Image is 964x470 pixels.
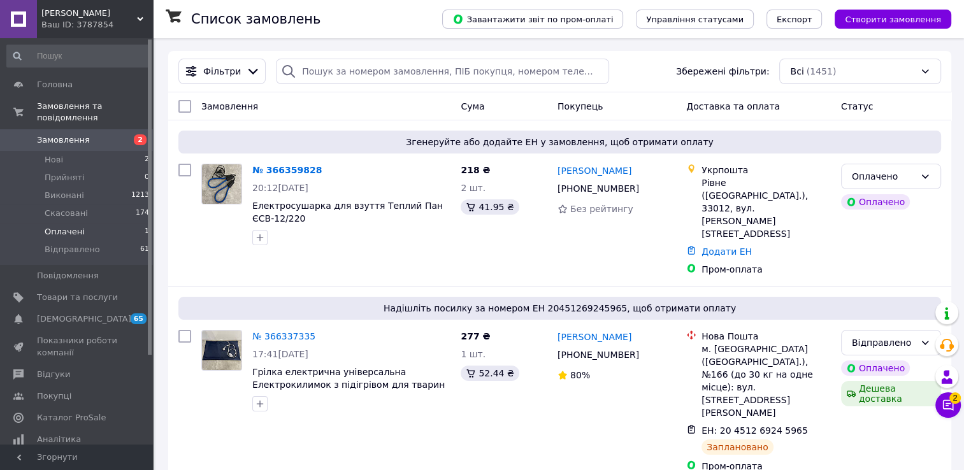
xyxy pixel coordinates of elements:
[701,164,831,176] div: Укрпошта
[37,390,71,402] span: Покупці
[807,66,837,76] span: (1451)
[558,331,631,343] a: [PERSON_NAME]
[45,172,84,183] span: Прийняті
[45,244,100,255] span: Відправлено
[461,183,486,193] span: 2 шт.
[37,134,90,146] span: Замовлення
[935,392,961,418] button: Чат з покупцем2
[6,45,150,68] input: Пошук
[41,8,137,19] span: ЧІЖ
[555,346,642,364] div: [PHONE_NUMBER]
[45,190,84,201] span: Виконані
[37,313,131,325] span: [DEMOGRAPHIC_DATA]
[570,370,590,380] span: 80%
[202,331,241,370] img: Фото товару
[37,270,99,281] span: Повідомлення
[252,331,315,341] a: № 366337335
[201,101,258,111] span: Замовлення
[949,392,961,404] span: 2
[461,165,490,175] span: 218 ₴
[37,292,118,303] span: Товари та послуги
[636,10,754,29] button: Управління статусами
[461,331,490,341] span: 277 ₴
[845,15,941,24] span: Створити замовлення
[37,369,70,380] span: Відгуки
[140,244,149,255] span: 61
[701,246,752,257] a: Додати ЕН
[452,13,613,25] span: Завантажити звіт по пром-оплаті
[841,360,910,376] div: Оплачено
[45,226,85,238] span: Оплачені
[191,11,320,27] h1: Список замовлень
[701,425,808,436] span: ЕН: 20 4512 6924 5965
[41,19,153,31] div: Ваш ID: 3787854
[701,330,831,343] div: Нова Пошта
[37,412,106,424] span: Каталог ProSale
[461,366,519,381] div: 52.44 ₴
[841,194,910,210] div: Оплачено
[131,313,147,324] span: 65
[145,226,149,238] span: 1
[276,59,609,84] input: Пошук за номером замовлення, ПІБ покупця, номером телефону, Email, номером накладної
[37,335,118,358] span: Показники роботи компанії
[442,10,623,29] button: Завантажити звіт по пром-оплаті
[252,165,322,175] a: № 366359828
[252,201,443,224] a: Електросушарка для взуття Теплий Пан ЄСВ-12/220
[136,208,149,219] span: 174
[202,164,241,204] img: Фото товару
[183,136,936,148] span: Згенеруйте або додайте ЕН у замовлення, щоб отримати оплату
[841,101,874,111] span: Статус
[252,367,445,415] a: Грілка електрична універсальна Електрокилимок з підігрівом для тварин з водонепроникним чохлом Sh...
[701,176,831,240] div: Рівне ([GEOGRAPHIC_DATA].), 33012, вул. [PERSON_NAME][STREET_ADDRESS]
[558,101,603,111] span: Покупець
[145,172,149,183] span: 0
[131,190,149,201] span: 1213
[145,154,149,166] span: 2
[134,134,147,145] span: 2
[37,101,153,124] span: Замовлення та повідомлення
[201,164,242,204] a: Фото товару
[461,349,486,359] span: 1 шт.
[646,15,744,24] span: Управління статусами
[252,183,308,193] span: 20:12[DATE]
[461,199,519,215] div: 41.95 ₴
[183,302,936,315] span: Надішліть посилку за номером ЕН 20451269245965, щоб отримати оплату
[461,101,484,111] span: Cума
[570,204,633,214] span: Без рейтингу
[252,349,308,359] span: 17:41[DATE]
[701,263,831,276] div: Пром-оплата
[841,381,941,406] div: Дешева доставка
[822,13,951,24] a: Створити замовлення
[37,434,81,445] span: Аналітика
[45,208,88,219] span: Скасовані
[701,343,831,419] div: м. [GEOGRAPHIC_DATA] ([GEOGRAPHIC_DATA].), №166 (до 30 кг на одне місце): вул. [STREET_ADDRESS][P...
[203,65,241,78] span: Фільтри
[777,15,812,24] span: Експорт
[555,180,642,197] div: [PHONE_NUMBER]
[686,101,780,111] span: Доставка та оплата
[790,65,803,78] span: Всі
[701,439,773,455] div: Заплановано
[852,169,915,183] div: Оплачено
[766,10,823,29] button: Експорт
[558,164,631,177] a: [PERSON_NAME]
[676,65,769,78] span: Збережені фільтри:
[201,330,242,371] a: Фото товару
[45,154,63,166] span: Нові
[37,79,73,90] span: Головна
[852,336,915,350] div: Відправлено
[835,10,951,29] button: Створити замовлення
